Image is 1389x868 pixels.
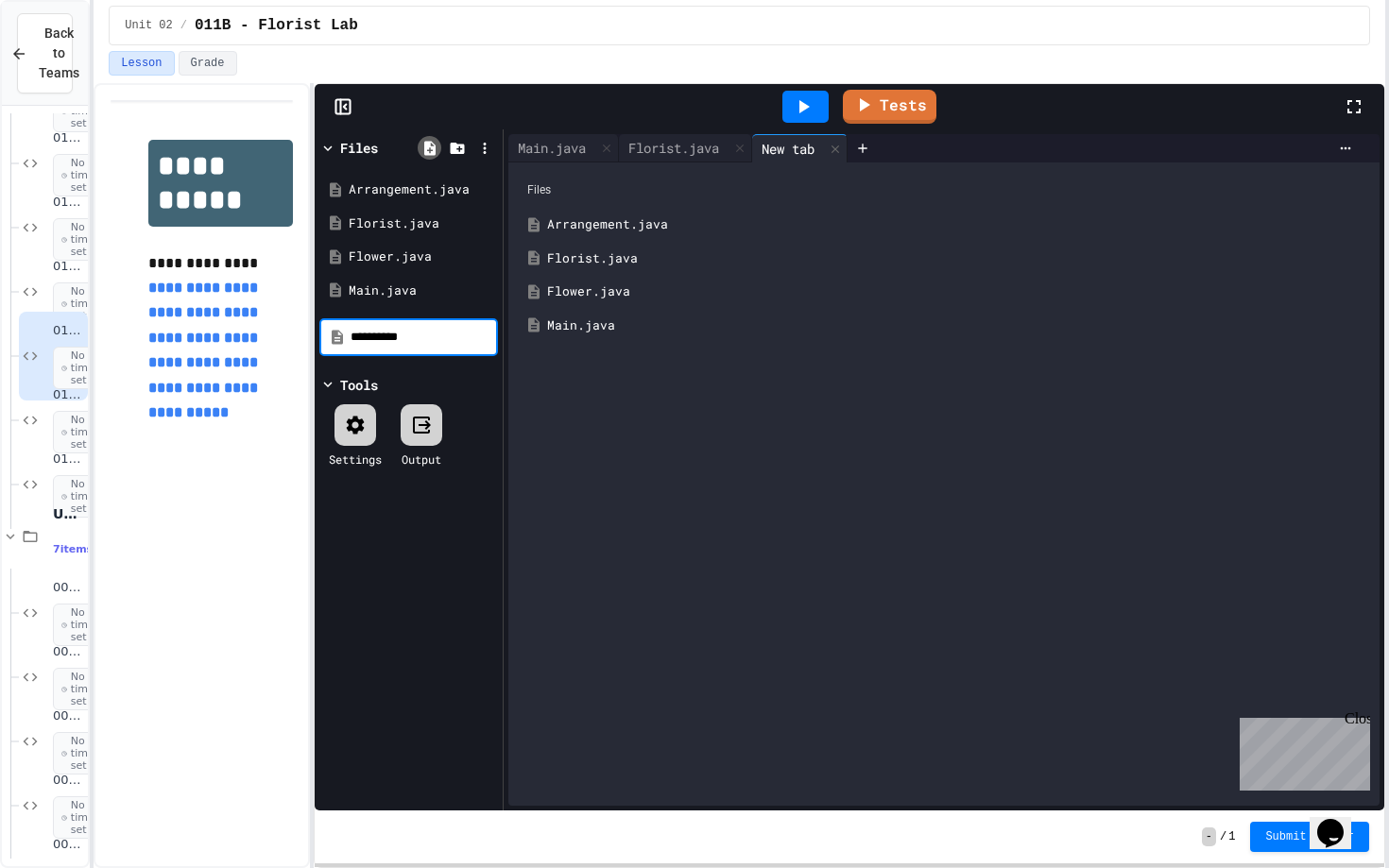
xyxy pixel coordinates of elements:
[752,134,848,162] div: New tab
[1232,710,1370,791] iframe: chat widget
[547,316,1368,335] div: Main.java
[340,375,378,395] div: Tools
[8,8,130,120] div: Chat with us now!Close
[53,732,109,775] span: No time set
[39,24,79,83] span: Back to Teams
[180,18,187,33] span: /
[508,134,619,162] div: Main.java
[53,411,109,454] span: No time set
[53,451,84,468] span: 013 - WordGameDictionary.java
[349,180,496,199] div: Arrangement.java
[53,387,84,403] span: 012 - Spelling Rules
[109,51,174,76] button: Lesson
[402,451,441,468] div: Output
[1250,822,1369,852] button: Submit Answer
[53,475,109,519] span: No time set
[619,138,729,158] div: Florist.java
[53,282,109,326] span: No time set
[518,172,1370,208] div: Files
[179,51,237,76] button: Grade
[752,139,824,159] div: New tab
[1220,829,1226,844] span: /
[53,323,84,339] span: 011B - Florist Lab
[547,282,1368,301] div: Flower.java
[843,90,936,124] a: Tests
[508,138,595,158] div: Main.java
[53,796,109,840] span: No time set
[1202,827,1216,846] span: -
[1310,792,1370,849] iframe: chat widget
[53,505,84,522] span: Unit 01
[53,708,84,724] span: 003 - Rational class
[17,13,73,94] button: Back to Teams
[53,773,84,789] span: 004 - MagicSquare
[53,154,109,197] span: No time set
[53,195,84,211] span: 010B - SnackKiosk
[547,249,1368,268] div: Florist.java
[53,668,109,711] span: No time set
[53,580,84,596] span: 001 - Java Review
[125,18,172,33] span: Unit 02
[53,837,84,853] span: 005 - Car Shopping
[53,604,109,647] span: No time set
[53,259,84,275] span: 011A - Exceptions Method
[53,543,93,555] span: 7 items
[349,247,496,266] div: Flower.java
[1265,829,1354,844] span: Submit Answer
[349,281,496,300] div: Main.java
[1228,829,1235,844] span: 1
[53,644,84,660] span: 002 - LetterBuckets
[340,138,378,158] div: Files
[53,130,84,146] span: 010A - Interesting Numbers
[53,218,109,262] span: No time set
[619,134,752,162] div: Florist.java
[547,215,1368,234] div: Arrangement.java
[195,14,358,37] span: 011B - Florist Lab
[349,214,496,233] div: Florist.java
[329,451,382,468] div: Settings
[53,347,109,390] span: No time set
